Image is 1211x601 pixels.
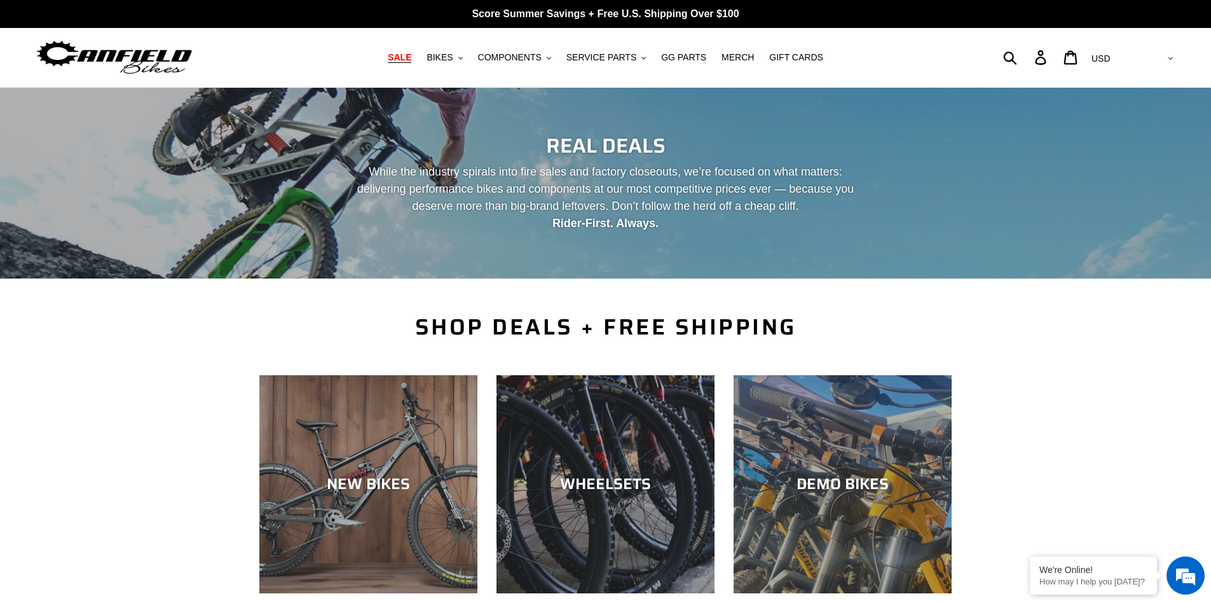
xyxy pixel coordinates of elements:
[566,52,636,63] span: SERVICE PARTS
[478,52,542,63] span: COMPONENTS
[388,52,411,63] span: SALE
[35,38,194,78] img: Canfield Bikes
[381,49,418,66] a: SALE
[496,475,715,494] div: WHEELSETS
[763,49,830,66] a: GIFT CARDS
[259,475,477,494] div: NEW BIKES
[346,163,866,232] p: While the industry spirals into fire sales and factory closeouts, we’re focused on what matters: ...
[722,52,754,63] span: MERCH
[661,52,706,63] span: GG PARTS
[655,49,713,66] a: GG PARTS
[1039,577,1147,586] p: How may I help you today?
[259,134,952,158] h2: REAL DEALS
[560,49,652,66] button: SERVICE PARTS
[734,375,952,593] a: DEMO BIKES
[259,375,477,593] a: NEW BIKES
[1039,565,1147,575] div: We're Online!
[427,52,453,63] span: BIKES
[734,475,952,494] div: DEMO BIKES
[552,217,659,230] strong: Rider-First. Always.
[769,52,823,63] span: GIFT CARDS
[472,49,558,66] button: COMPONENTS
[259,314,952,340] h2: SHOP DEALS + FREE SHIPPING
[420,49,469,66] button: BIKES
[715,49,760,66] a: MERCH
[496,375,715,593] a: WHEELSETS
[1010,43,1043,71] input: Search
